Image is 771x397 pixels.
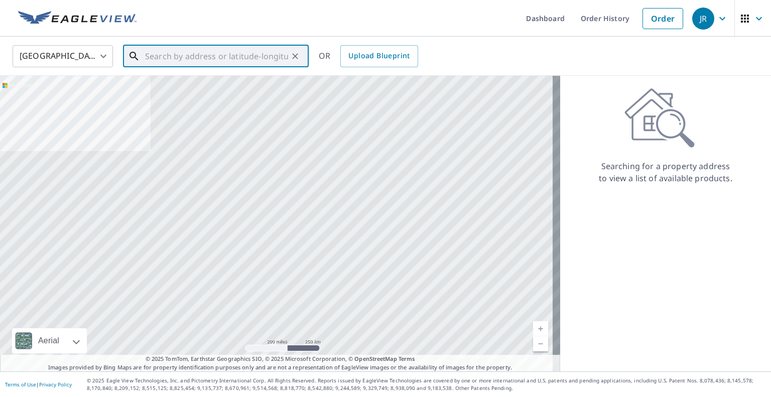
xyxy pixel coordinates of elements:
[340,45,418,67] a: Upload Blueprint
[12,328,87,353] div: Aerial
[533,336,548,351] a: Current Level 5, Zoom Out
[5,381,72,387] p: |
[533,321,548,336] a: Current Level 5, Zoom In
[399,355,415,362] a: Terms
[5,381,36,388] a: Terms of Use
[348,50,410,62] span: Upload Blueprint
[87,377,766,392] p: © 2025 Eagle View Technologies, Inc. and Pictometry International Corp. All Rights Reserved. Repo...
[598,160,733,184] p: Searching for a property address to view a list of available products.
[18,11,137,26] img: EV Logo
[13,42,113,70] div: [GEOGRAPHIC_DATA]
[146,355,415,363] span: © 2025 TomTom, Earthstar Geographics SIO, © 2025 Microsoft Corporation, ©
[319,45,418,67] div: OR
[642,8,683,29] a: Order
[35,328,62,353] div: Aerial
[145,42,288,70] input: Search by address or latitude-longitude
[39,381,72,388] a: Privacy Policy
[354,355,397,362] a: OpenStreetMap
[692,8,714,30] div: JR
[288,49,302,63] button: Clear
